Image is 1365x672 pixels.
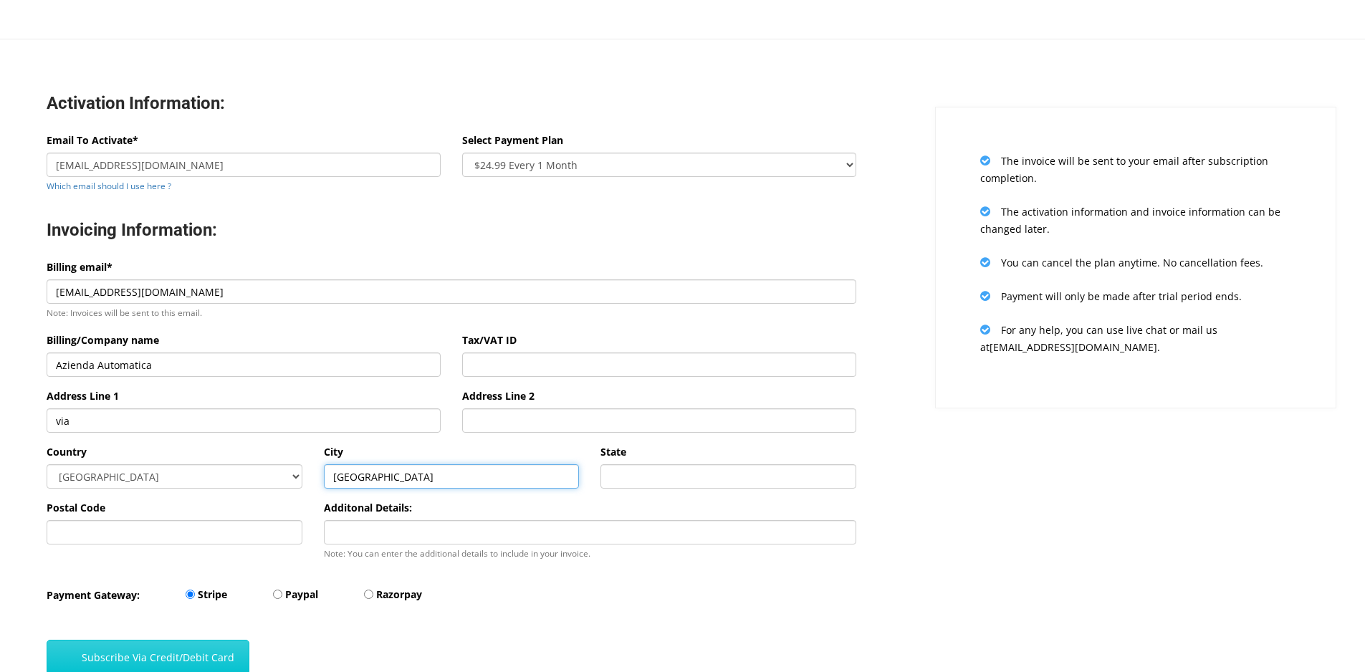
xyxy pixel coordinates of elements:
[980,152,1291,187] p: The invoice will be sent to your email after subscription completion.
[462,132,563,149] label: Select Payment Plan
[324,443,343,461] label: City
[47,587,140,604] label: Payment Gateway:
[47,388,119,405] label: Address Line 1
[47,443,87,461] label: Country
[47,499,105,517] label: Postal Code
[980,321,1291,356] p: For any help, you can use live chat or mail us at [EMAIL_ADDRESS][DOMAIN_NAME] .
[980,287,1291,305] p: Payment will only be made after trial period ends.
[47,332,159,349] label: Billing/Company name
[980,203,1291,238] p: The activation information and invoice information can be changed later.
[47,219,856,241] h3: Invoicing Information:
[47,153,441,177] input: Enter email
[980,254,1291,272] p: You can cancel the plan anytime. No cancellation fees.
[462,332,517,349] label: Tax/VAT ID
[47,92,856,115] h3: Activation Information:
[47,259,112,276] label: Billing email*
[324,499,412,517] label: Additonal Details:
[285,586,318,603] label: Paypal
[47,132,138,149] label: Email To Activate*
[47,180,171,191] a: Which email should I use here ?
[462,388,535,405] label: Address Line 2
[198,586,227,603] label: Stripe
[324,547,590,559] small: Note: You can enter the additional details to include in your invoice.
[1293,603,1365,672] iframe: Chat Widget
[376,586,422,603] label: Razorpay
[600,443,626,461] label: State
[47,307,202,318] small: Note: Invoices will be sent to this email.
